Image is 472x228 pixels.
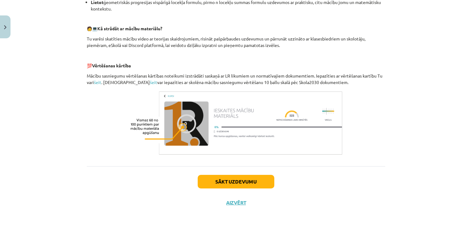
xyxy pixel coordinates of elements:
button: Aizvērt [224,200,248,206]
a: šeit [94,79,101,85]
p: Tu varēsi skatīties mācību video ar teorijas skaidrojumiem, risināt pašpārbaudes uzdevumus un pār... [87,36,385,49]
img: icon-close-lesson-0947bae3869378f0d4975bcd49f059093ad1ed9edebbc8119c70593378902aed.svg [4,25,6,29]
p: Mācību sasniegumu vērtēšanas kārtības noteikumi izstrādāti saskaņā ar LR likumiem un normatīvajie... [87,73,385,86]
b: Kā strādāt ar mācību materiālu? [97,26,162,31]
a: šeit [150,79,157,85]
p: 🧑 💻 [87,25,385,32]
button: Sākt uzdevumu [198,175,274,188]
b: Vērtēšanas kārtība [92,63,131,68]
p: 💯 [87,62,385,69]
